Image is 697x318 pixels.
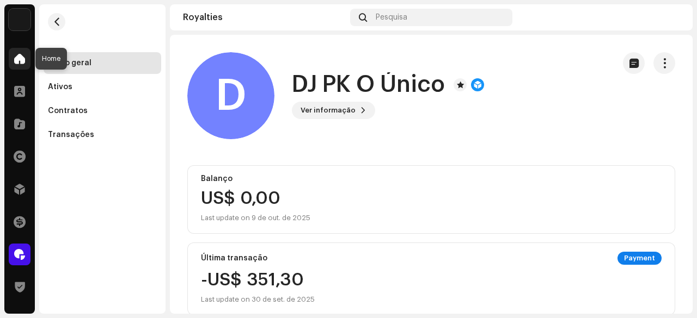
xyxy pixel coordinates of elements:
span: Pesquisa [376,13,407,22]
div: Last update on 9 de out. de 2025 [201,211,310,225]
div: Ativos [48,83,72,91]
img: 7b092bcd-1f7b-44aa-9736-f4bc5021b2f1 [662,9,680,26]
re-o-card-value: Balanço [187,165,675,234]
div: Visão geral [48,59,91,67]
re-m-nav-item: Contratos [44,100,161,122]
div: Payment [617,252,662,265]
h1: DJ PK O Único [292,72,445,97]
button: Ver informação [292,102,375,119]
div: Última transação [201,254,267,263]
div: D [187,52,274,139]
div: Contratos [48,107,88,115]
re-m-nav-item: Visão geral [44,52,161,74]
div: Last update on 30 de set. de 2025 [201,293,315,306]
img: 71bf27a5-dd94-4d93-852c-61362381b7db [9,9,30,30]
div: Balanço [201,174,662,183]
div: Transações [48,130,94,139]
re-m-nav-item: Ativos [44,76,161,98]
div: Royalties [183,13,346,22]
span: Ver informação [301,99,356,121]
re-m-nav-item: Transações [44,124,161,146]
